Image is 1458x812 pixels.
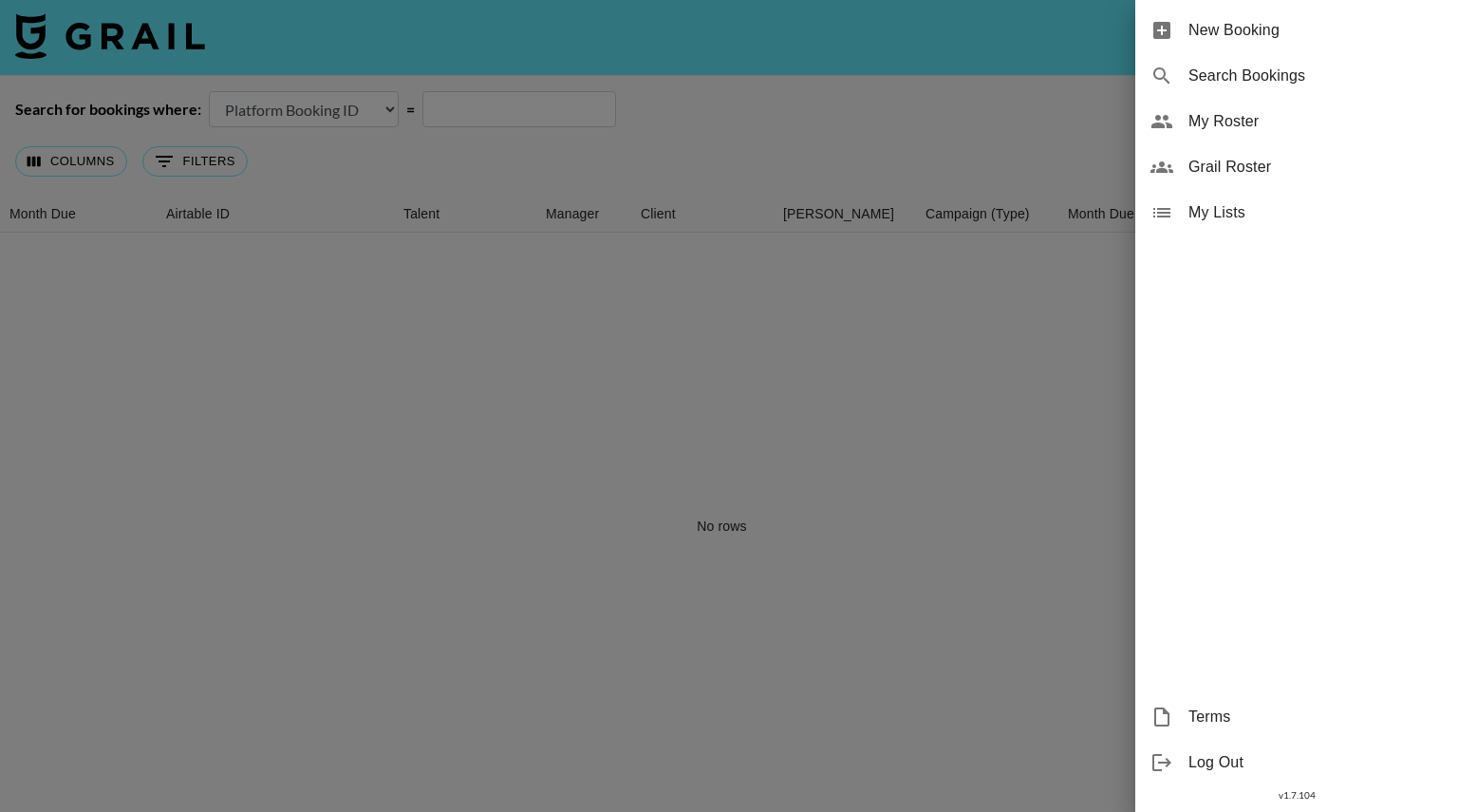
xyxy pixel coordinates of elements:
div: My Lists [1135,190,1458,236]
div: Search Bookings [1135,53,1458,99]
span: My Lists [1188,201,1443,224]
div: Log Out [1135,740,1458,785]
div: My Roster [1135,99,1458,144]
div: Grail Roster [1135,144,1458,190]
span: My Roster [1188,110,1443,133]
span: New Booking [1188,19,1443,42]
div: v 1.7.104 [1135,785,1458,805]
span: Search Bookings [1188,65,1443,87]
span: Log Out [1188,751,1443,774]
span: Terms [1188,706,1443,728]
div: New Booking [1135,8,1458,53]
div: Terms [1135,694,1458,740]
span: Grail Roster [1188,156,1443,179]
